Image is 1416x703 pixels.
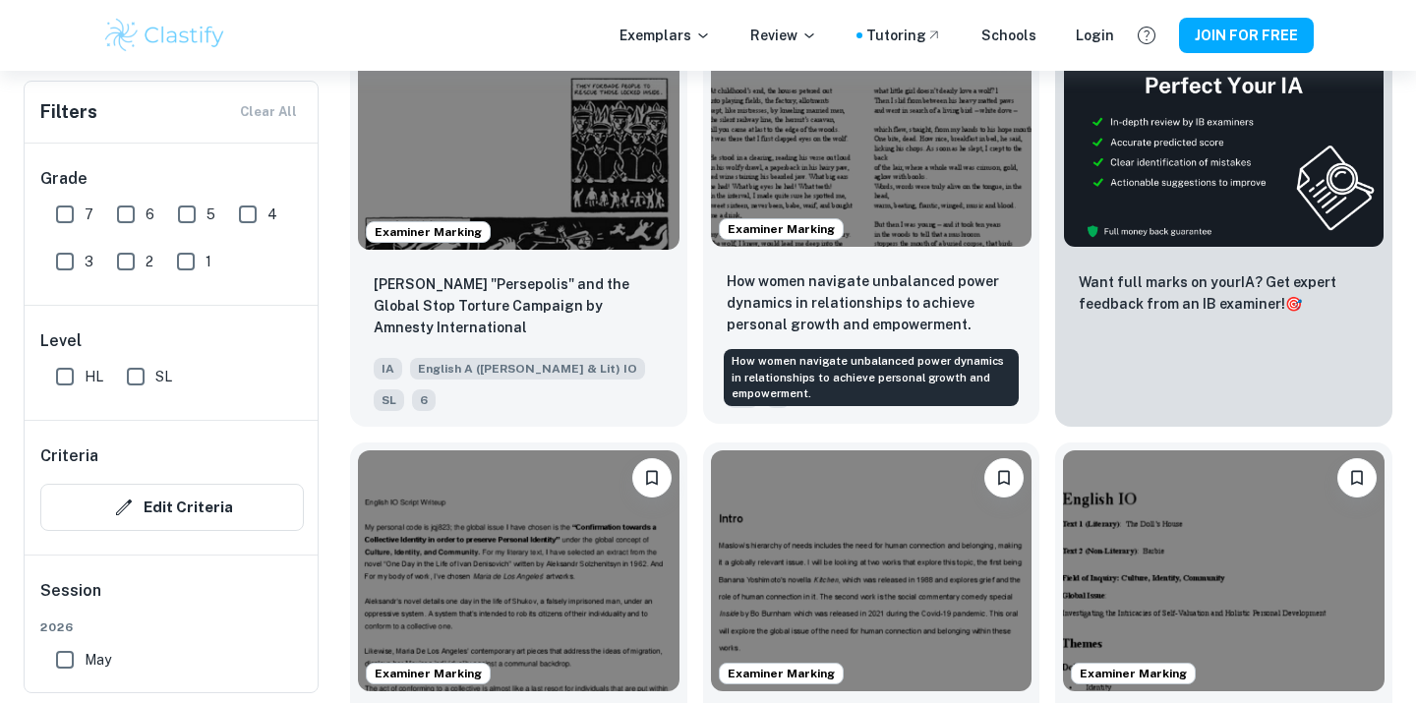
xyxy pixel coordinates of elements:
[750,25,817,46] p: Review
[40,484,304,531] button: Edit Criteria
[410,358,645,380] span: English A ([PERSON_NAME] & Lit) IO
[102,16,227,55] img: Clastify logo
[374,389,404,411] span: SL
[1337,458,1377,498] button: Please log in to bookmark exemplars
[981,25,1036,46] a: Schools
[1285,296,1302,312] span: 🎯
[367,665,490,682] span: Examiner Marking
[206,204,215,225] span: 5
[40,618,304,636] span: 2026
[146,251,153,272] span: 2
[619,25,711,46] p: Exemplars
[85,649,111,671] span: May
[85,251,93,272] span: 3
[40,98,97,126] h6: Filters
[1179,18,1314,53] button: JOIN FOR FREE
[374,273,664,338] p: Marjane Satrapi's "Persepolis" and the Global Stop Torture Campaign by Amnesty International
[350,1,687,427] a: Examiner MarkingPlease log in to bookmark exemplarsMarjane Satrapi's "Persepolis" and the Global ...
[724,349,1019,406] div: How women navigate unbalanced power dynamics in relationships to achieve personal growth and empo...
[358,9,679,250] img: English A (Lang & Lit) IO IA example thumbnail: Marjane Satrapi's "Persepolis" and the G
[85,366,103,387] span: HL
[85,204,93,225] span: 7
[727,270,1017,335] p: How women navigate unbalanced power dynamics in relationships to achieve personal growth and empo...
[206,251,211,272] span: 1
[412,389,436,411] span: 6
[1079,271,1369,315] p: Want full marks on your IA ? Get expert feedback from an IB examiner!
[40,167,304,191] h6: Grade
[866,25,942,46] a: Tutoring
[367,223,490,241] span: Examiner Marking
[711,450,1032,691] img: English A (Lang & Lit) IO IA example thumbnail: The need for human connection and belong
[40,444,98,468] h6: Criteria
[358,450,679,691] img: English A (Lang & Lit) IO IA example thumbnail: The Confirmation towards a Collective Id
[146,204,154,225] span: 6
[1130,19,1163,52] button: Help and Feedback
[711,6,1032,247] img: English A (Lang & Lit) IO IA example thumbnail: How women navigate unbalanced power dyna
[720,220,843,238] span: Examiner Marking
[632,458,672,498] button: Please log in to bookmark exemplars
[1055,1,1392,427] a: ThumbnailWant full marks on yourIA? Get expert feedback from an IB examiner!
[984,458,1024,498] button: Please log in to bookmark exemplars
[720,665,843,682] span: Examiner Marking
[703,1,1040,427] a: Examiner MarkingPlease log in to bookmark exemplarsHow women navigate unbalanced power dynamics i...
[155,366,172,387] span: SL
[374,358,402,380] span: IA
[40,329,304,353] h6: Level
[1063,9,1385,248] img: Thumbnail
[267,204,277,225] span: 4
[40,579,304,618] h6: Session
[1072,665,1195,682] span: Examiner Marking
[1063,450,1385,691] img: English A (Lang & Lit) IO IA example thumbnail: Investigating the Intricacies of Self-Va
[1076,25,1114,46] a: Login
